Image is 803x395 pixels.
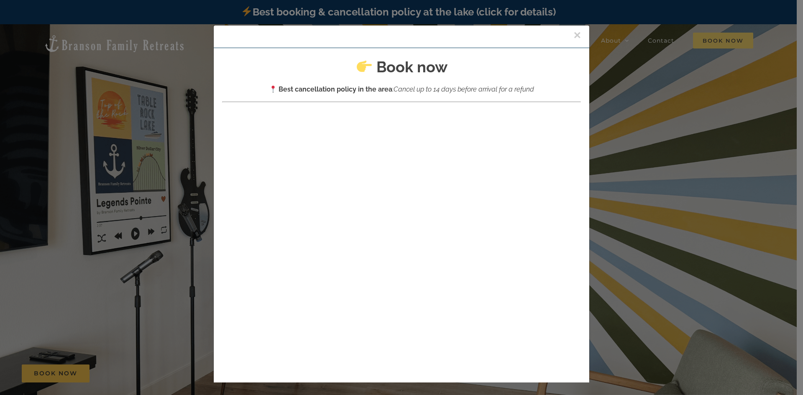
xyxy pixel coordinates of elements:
[394,85,534,93] em: Cancel up to 14 days before arrival for a refund
[270,86,276,92] img: 📍
[222,84,581,95] p: :
[573,29,581,41] button: Close
[357,59,372,74] img: 👉
[279,85,392,93] strong: Best cancellation policy in the area
[376,58,448,76] strong: Book now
